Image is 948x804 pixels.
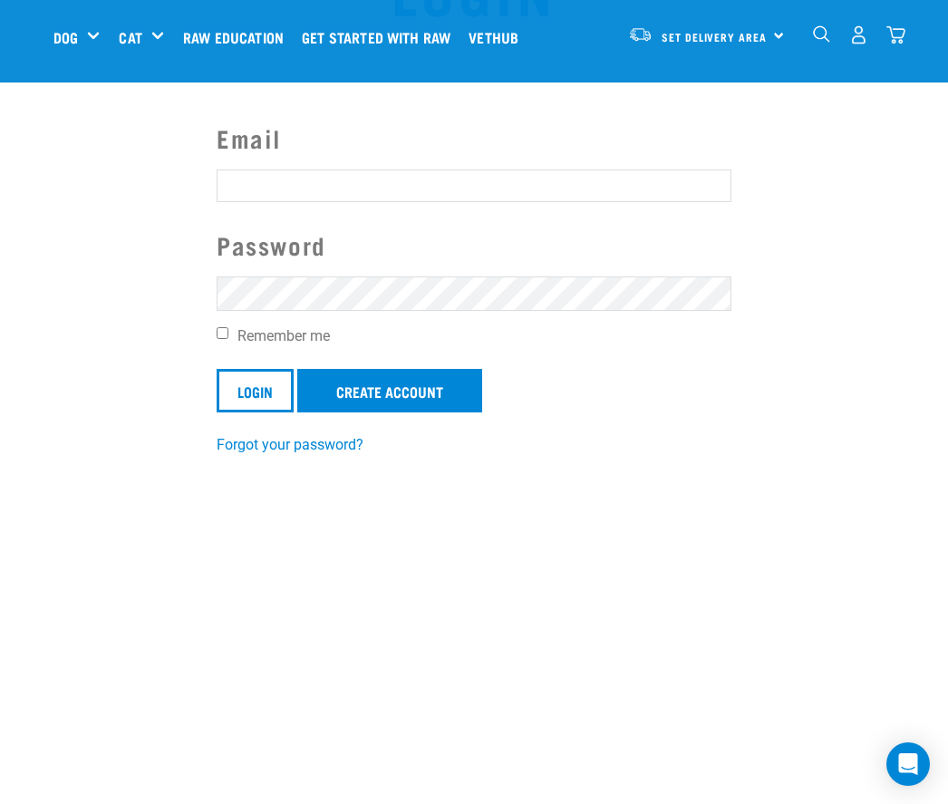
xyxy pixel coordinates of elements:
[217,369,294,412] input: Login
[297,1,464,73] a: Get started with Raw
[53,26,78,48] a: Dog
[464,1,532,73] a: Vethub
[886,25,905,44] img: home-icon@2x.png
[217,436,363,453] a: Forgot your password?
[217,120,731,157] label: Email
[179,1,297,73] a: Raw Education
[849,25,868,44] img: user.png
[662,34,767,40] span: Set Delivery Area
[886,742,930,786] div: Open Intercom Messenger
[217,325,731,347] label: Remember me
[628,26,653,43] img: van-moving.png
[217,227,731,264] label: Password
[217,327,228,339] input: Remember me
[813,25,830,43] img: home-icon-1@2x.png
[297,369,482,412] a: Create Account
[119,26,141,48] a: Cat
